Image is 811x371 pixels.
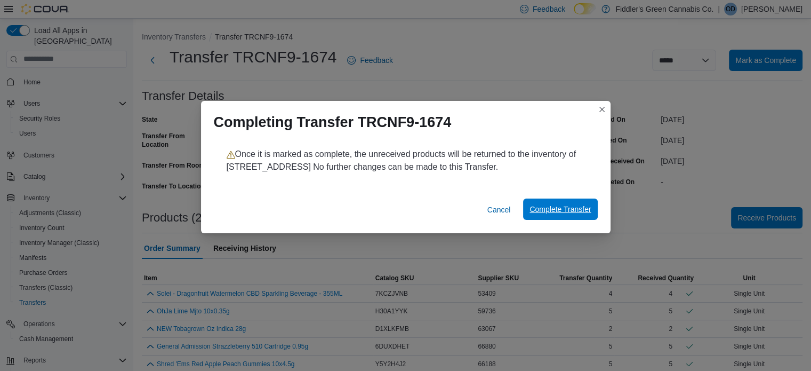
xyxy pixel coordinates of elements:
span: Complete Transfer [529,204,591,215]
button: Complete Transfer [523,199,597,220]
button: Cancel [483,199,515,220]
span: Cancel [487,204,511,215]
h1: Completing Transfer TRCNF9-1674 [214,114,452,131]
button: Closes this modal window [596,103,608,116]
p: Once it is marked as complete, the unreceived products will be returned to the inventory of [STRE... [227,148,585,173]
